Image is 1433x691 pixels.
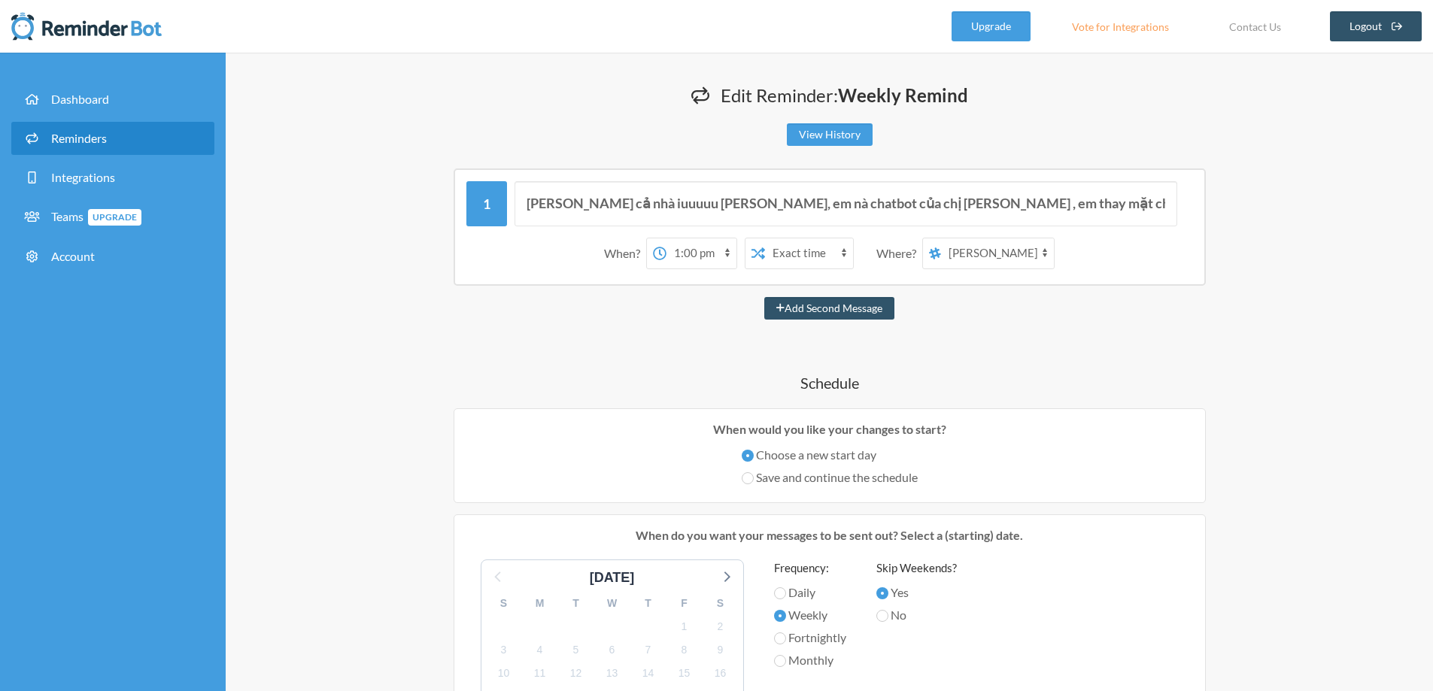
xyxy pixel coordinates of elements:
[742,468,918,486] label: Save and continue the schedule
[952,11,1031,41] a: Upgrade
[764,297,894,320] button: Add Second Message
[774,632,786,644] input: Fortnightly
[774,629,846,647] label: Fortnightly
[638,639,659,660] span: Sunday, September 7, 2025
[876,583,957,602] label: Yes
[666,592,703,615] div: F
[1210,11,1300,41] a: Contact Us
[703,592,739,615] div: S
[51,170,115,184] span: Integrations
[584,568,641,588] div: [DATE]
[774,559,846,577] label: Frequency:
[876,587,888,599] input: Yes
[604,238,646,269] div: When?
[11,240,214,273] a: Account
[721,84,968,106] span: Edit Reminder:
[602,663,623,684] span: Saturday, September 13, 2025
[742,472,754,484] input: Save and continue the schedule
[522,592,558,615] div: M
[876,606,957,624] label: No
[838,84,968,106] strong: Weekly Remind
[594,592,630,615] div: W
[11,122,214,155] a: Reminders
[876,610,888,622] input: No
[742,446,918,464] label: Choose a new start day
[674,639,695,660] span: Monday, September 8, 2025
[876,238,922,269] div: Where?
[1330,11,1422,41] a: Logout
[51,131,107,145] span: Reminders
[710,663,731,684] span: Tuesday, September 16, 2025
[51,209,141,223] span: Teams
[774,610,786,622] input: Weekly
[530,663,551,684] span: Thursday, September 11, 2025
[88,209,141,226] span: Upgrade
[466,526,1194,544] p: When do you want your messages to be sent out? Select a (starting) date.
[630,592,666,615] div: T
[710,616,731,637] span: Tuesday, September 2, 2025
[774,583,846,602] label: Daily
[602,639,623,660] span: Saturday, September 6, 2025
[486,592,522,615] div: S
[11,83,214,116] a: Dashboard
[787,123,873,146] a: View History
[742,450,754,462] input: Choose a new start day
[11,11,162,41] img: Reminder Bot
[876,559,957,577] label: Skip Weekends?
[1053,11,1188,41] a: Vote for Integrations
[566,663,587,684] span: Friday, September 12, 2025
[11,200,214,234] a: TeamsUpgrade
[493,639,515,660] span: Wednesday, September 3, 2025
[51,92,109,106] span: Dashboard
[774,606,846,624] label: Weekly
[515,181,1177,226] input: Message
[774,587,786,599] input: Daily
[530,639,551,660] span: Thursday, September 4, 2025
[378,372,1281,393] h4: Schedule
[638,663,659,684] span: Sunday, September 14, 2025
[466,420,1194,438] p: When would you like your changes to start?
[774,651,846,669] label: Monthly
[710,639,731,660] span: Tuesday, September 9, 2025
[493,663,515,684] span: Wednesday, September 10, 2025
[558,592,594,615] div: T
[11,161,214,194] a: Integrations
[774,655,786,667] input: Monthly
[566,639,587,660] span: Friday, September 5, 2025
[674,616,695,637] span: Monday, September 1, 2025
[674,663,695,684] span: Monday, September 15, 2025
[51,249,95,263] span: Account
